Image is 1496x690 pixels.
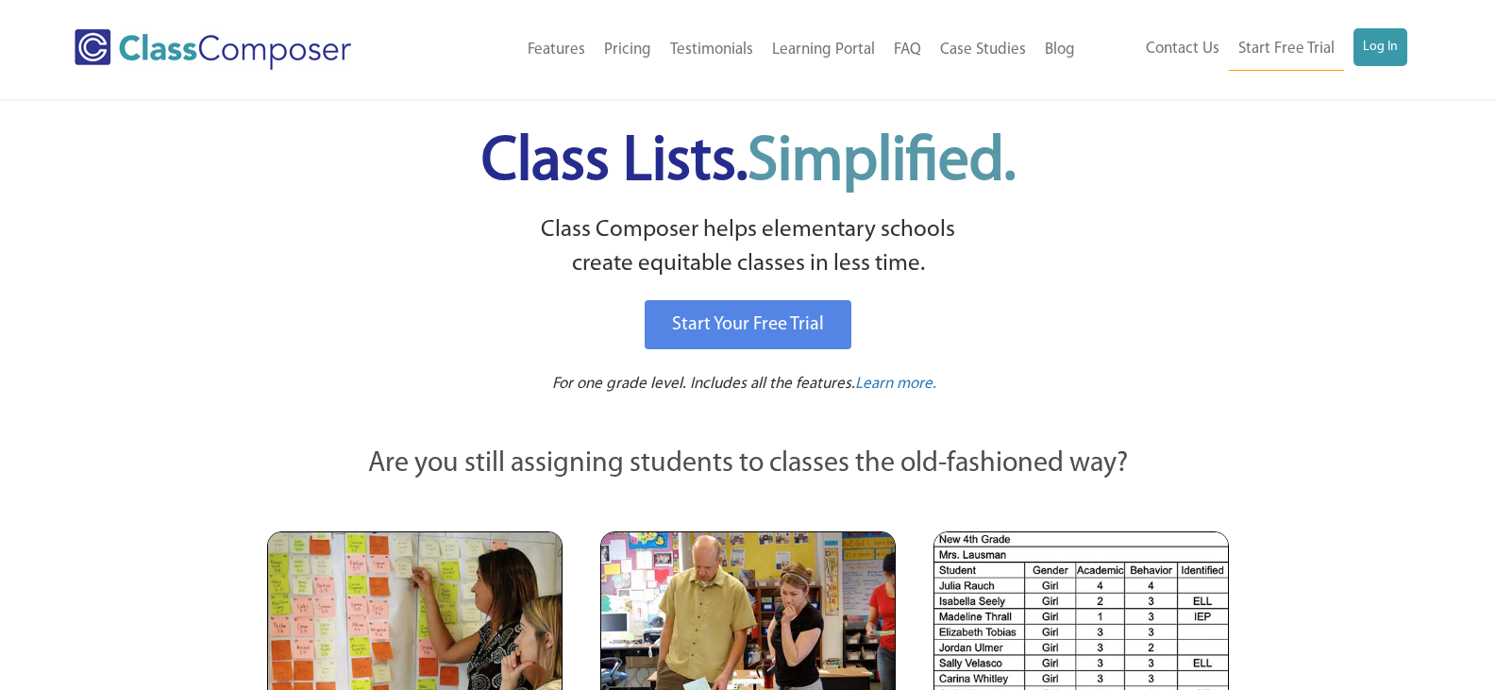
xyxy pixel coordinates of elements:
[645,300,851,349] a: Start Your Free Trial
[1229,28,1344,71] a: Start Free Trial
[884,29,931,71] a: FAQ
[672,315,824,334] span: Start Your Free Trial
[855,376,936,392] span: Learn more.
[264,213,1233,282] p: Class Composer helps elementary schools create equitable classes in less time.
[267,444,1230,485] p: Are you still assigning students to classes the old-fashioned way?
[426,29,1084,71] nav: Header Menu
[931,29,1035,71] a: Case Studies
[481,132,1016,194] span: Class Lists.
[1035,29,1084,71] a: Blog
[552,376,855,392] span: For one grade level. Includes all the features.
[595,29,661,71] a: Pricing
[661,29,763,71] a: Testimonials
[1136,28,1229,70] a: Contact Us
[1353,28,1407,66] a: Log In
[763,29,884,71] a: Learning Portal
[1084,28,1407,71] nav: Header Menu
[748,132,1016,194] span: Simplified.
[75,29,351,70] img: Class Composer
[518,29,595,71] a: Features
[855,373,936,396] a: Learn more.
